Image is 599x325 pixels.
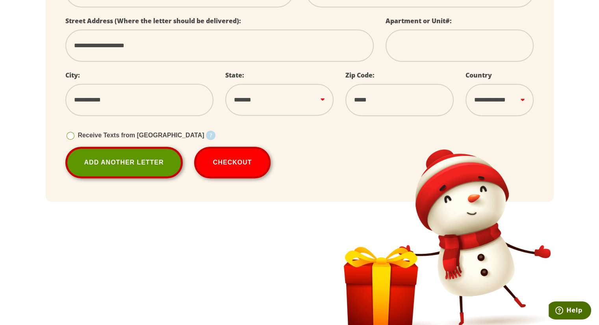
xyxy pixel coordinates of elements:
span: Receive Texts from [GEOGRAPHIC_DATA] [78,132,204,138]
label: State: [225,71,244,79]
iframe: Opens a widget where you can find more information [549,301,591,321]
label: Country [465,71,492,79]
button: Checkout [194,147,271,178]
label: Apartment or Unit#: [386,17,452,25]
label: Zip Code: [345,71,375,79]
label: City: [65,71,80,79]
label: Street Address (Where the letter should be delivered): [65,17,241,25]
a: Add Another Letter [65,147,183,178]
